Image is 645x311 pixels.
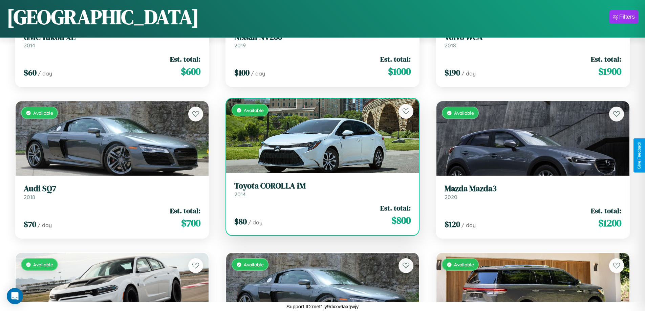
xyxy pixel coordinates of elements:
span: $ 100 [234,67,250,78]
div: Give Feedback [637,142,642,169]
div: Open Intercom Messenger [7,288,23,304]
span: 2014 [24,42,35,49]
span: $ 1000 [388,65,411,78]
span: Est. total: [591,206,621,216]
a: Volvo WCA2018 [445,32,621,49]
span: Available [454,262,474,267]
span: $ 70 [24,219,36,230]
a: GMC Yukon XL2014 [24,32,200,49]
span: Est. total: [380,54,411,64]
h3: Mazda Mazda3 [445,184,621,194]
span: Available [244,107,264,113]
span: $ 600 [181,65,200,78]
span: $ 700 [181,216,200,230]
span: Available [244,262,264,267]
span: 2014 [234,191,246,198]
span: / day [38,222,52,228]
div: Filters [619,14,635,20]
a: Toyota COROLLA iM2014 [234,181,411,198]
span: Available [33,110,53,116]
span: / day [248,219,262,226]
span: 2019 [234,42,246,49]
a: Mazda Mazda32020 [445,184,621,200]
span: Est. total: [380,203,411,213]
span: $ 120 [445,219,460,230]
span: / day [38,70,52,77]
span: Est. total: [591,54,621,64]
a: Nissan NV2002019 [234,32,411,49]
span: $ 800 [391,214,411,227]
span: Available [454,110,474,116]
span: Available [33,262,53,267]
h3: Audi SQ7 [24,184,200,194]
span: $ 1900 [598,65,621,78]
span: $ 1200 [598,216,621,230]
button: Filters [609,10,638,24]
a: Audi SQ72018 [24,184,200,200]
span: 2020 [445,194,457,200]
span: / day [251,70,265,77]
h3: Toyota COROLLA iM [234,181,411,191]
span: / day [461,70,476,77]
span: $ 60 [24,67,37,78]
p: Support ID: met1jy9dxxv6axgwjy [286,302,359,311]
span: $ 80 [234,216,247,227]
h1: [GEOGRAPHIC_DATA] [7,3,199,31]
span: 2018 [445,42,456,49]
span: / day [461,222,476,228]
span: $ 190 [445,67,460,78]
span: Est. total: [170,54,200,64]
span: 2018 [24,194,35,200]
span: Est. total: [170,206,200,216]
